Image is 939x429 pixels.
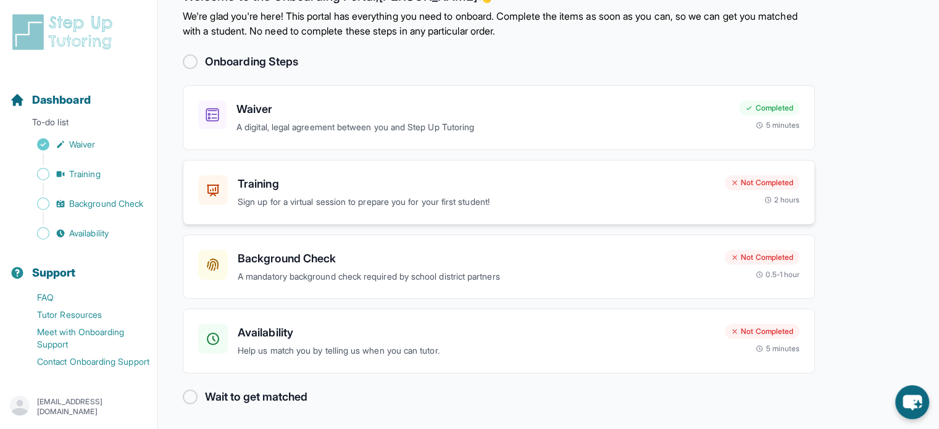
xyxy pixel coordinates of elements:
span: Availability [69,227,109,239]
div: Not Completed [725,250,799,265]
h2: Onboarding Steps [205,53,298,70]
a: Dashboard [10,91,91,109]
div: 5 minutes [756,344,799,354]
a: Meet with Onboarding Support [10,323,157,353]
h3: Training [238,175,715,193]
div: Not Completed [725,175,799,190]
a: FAQ [10,289,157,306]
p: To-do list [5,116,152,133]
h3: Background Check [238,250,715,267]
p: [EMAIL_ADDRESS][DOMAIN_NAME] [37,397,148,417]
div: Completed [739,101,799,115]
a: Contact Onboarding Support [10,353,157,370]
a: Tutor Resources [10,306,157,323]
p: We're glad you're here! This portal has everything you need to onboard. Complete the items as soo... [183,9,815,38]
button: Dashboard [5,72,152,114]
h3: Availability [238,324,715,341]
p: A digital, legal agreement between you and Step Up Tutoring [236,120,729,135]
p: Sign up for a virtual session to prepare you for your first student! [238,195,715,209]
a: WaiverA digital, legal agreement between you and Step Up TutoringCompleted5 minutes [183,85,815,150]
a: Background Check [10,195,157,212]
button: Support [5,244,152,286]
a: Availability [10,225,157,242]
a: Background CheckA mandatory background check required by school district partnersNot Completed0.5... [183,235,815,299]
h3: Waiver [236,101,729,118]
div: Not Completed [725,324,799,339]
button: chat-button [895,385,929,419]
a: AvailabilityHelp us match you by telling us when you can tutor.Not Completed5 minutes [183,309,815,373]
a: TrainingSign up for a virtual session to prepare you for your first student!Not Completed2 hours [183,160,815,225]
p: A mandatory background check required by school district partners [238,270,715,284]
span: Waiver [69,138,95,151]
div: 0.5-1 hour [756,270,799,280]
div: 5 minutes [756,120,799,130]
button: [EMAIL_ADDRESS][DOMAIN_NAME] [10,396,148,418]
span: Background Check [69,198,143,210]
a: Waiver [10,136,157,153]
h2: Wait to get matched [205,388,307,406]
div: 2 hours [764,195,800,205]
span: Support [32,264,76,281]
span: Dashboard [32,91,91,109]
img: logo [10,12,120,52]
a: Training [10,165,157,183]
span: Training [69,168,101,180]
p: Help us match you by telling us when you can tutor. [238,344,715,358]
